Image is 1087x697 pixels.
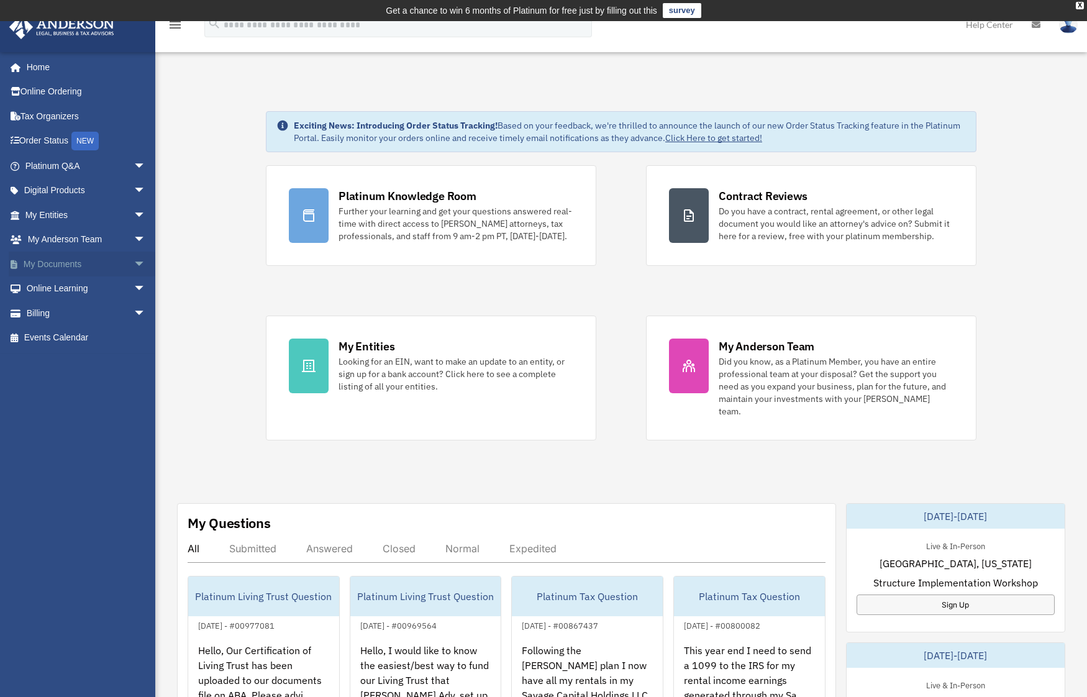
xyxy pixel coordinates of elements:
[134,301,158,326] span: arrow_drop_down
[719,339,814,354] div: My Anderson Team
[719,188,807,204] div: Contract Reviews
[674,576,825,616] div: Platinum Tax Question
[306,542,353,555] div: Answered
[339,355,573,393] div: Looking for an EIN, want to make an update to an entity, or sign up for a bank account? Click her...
[383,542,416,555] div: Closed
[9,326,165,350] a: Events Calendar
[9,80,165,104] a: Online Ordering
[445,542,480,555] div: Normal
[847,643,1065,668] div: [DATE]-[DATE]
[916,678,995,691] div: Live & In-Person
[646,165,976,266] a: Contract Reviews Do you have a contract, rental agreement, or other legal document you would like...
[9,178,165,203] a: Digital Productsarrow_drop_down
[6,15,118,39] img: Anderson Advisors Platinum Portal
[873,575,1038,590] span: Structure Implementation Workshop
[9,276,165,301] a: Online Learningarrow_drop_down
[857,594,1055,615] a: Sign Up
[350,576,501,616] div: Platinum Living Trust Question
[207,17,221,30] i: search
[9,55,158,80] a: Home
[509,542,557,555] div: Expedited
[1059,16,1078,34] img: User Pic
[9,203,165,227] a: My Entitiesarrow_drop_down
[847,504,1065,529] div: [DATE]-[DATE]
[674,618,770,631] div: [DATE] - #00800082
[512,618,608,631] div: [DATE] - #00867437
[188,542,199,555] div: All
[386,3,657,18] div: Get a chance to win 6 months of Platinum for free just by filling out this
[339,339,394,354] div: My Entities
[880,556,1032,571] span: [GEOGRAPHIC_DATA], [US_STATE]
[134,276,158,302] span: arrow_drop_down
[339,188,476,204] div: Platinum Knowledge Room
[719,205,953,242] div: Do you have a contract, rental agreement, or other legal document you would like an attorney's ad...
[663,3,701,18] a: survey
[134,153,158,179] span: arrow_drop_down
[168,17,183,32] i: menu
[266,165,596,266] a: Platinum Knowledge Room Further your learning and get your questions answered real-time with dire...
[339,205,573,242] div: Further your learning and get your questions answered real-time with direct access to [PERSON_NAM...
[188,576,339,616] div: Platinum Living Trust Question
[1076,2,1084,9] div: close
[646,316,976,440] a: My Anderson Team Did you know, as a Platinum Member, you have an entire professional team at your...
[9,227,165,252] a: My Anderson Teamarrow_drop_down
[9,104,165,129] a: Tax Organizers
[9,252,165,276] a: My Documentsarrow_drop_down
[188,514,271,532] div: My Questions
[134,252,158,277] span: arrow_drop_down
[71,132,99,150] div: NEW
[134,203,158,228] span: arrow_drop_down
[665,132,762,143] a: Click Here to get started!
[294,120,498,131] strong: Exciting News: Introducing Order Status Tracking!
[168,22,183,32] a: menu
[9,129,165,154] a: Order StatusNEW
[134,178,158,204] span: arrow_drop_down
[229,542,276,555] div: Submitted
[9,301,165,326] a: Billingarrow_drop_down
[266,316,596,440] a: My Entities Looking for an EIN, want to make an update to an entity, or sign up for a bank accoun...
[134,227,158,253] span: arrow_drop_down
[916,539,995,552] div: Live & In-Person
[294,119,966,144] div: Based on your feedback, we're thrilled to announce the launch of our new Order Status Tracking fe...
[719,355,953,417] div: Did you know, as a Platinum Member, you have an entire professional team at your disposal? Get th...
[512,576,663,616] div: Platinum Tax Question
[188,618,284,631] div: [DATE] - #00977081
[9,153,165,178] a: Platinum Q&Aarrow_drop_down
[350,618,447,631] div: [DATE] - #00969564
